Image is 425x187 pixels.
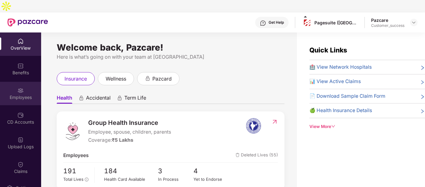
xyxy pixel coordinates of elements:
[371,23,404,28] div: Customer_success
[260,20,266,26] img: svg+xml;base64,PHN2ZyBpZD0iSGVscC0zMngzMiIgeG1sbnM9Imh0dHA6Ly93d3cudzMub3JnLzIwMDAvc3ZnIiB3aWR0aD...
[269,20,284,25] div: Get Help
[314,20,358,26] div: Pagesuite ([GEOGRAPHIC_DATA]) Private Limited
[411,20,416,25] img: svg+xml;base64,PHN2ZyBpZD0iRHJvcGRvd24tMzJ4MzIiIHhtbG5zPSJodHRwOi8vd3d3LnczLm9yZy8yMDAwL3N2ZyIgd2...
[303,18,312,27] img: pagesuite-logo-center.png
[371,17,404,23] div: Pazcare
[7,18,48,27] img: New Pazcare Logo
